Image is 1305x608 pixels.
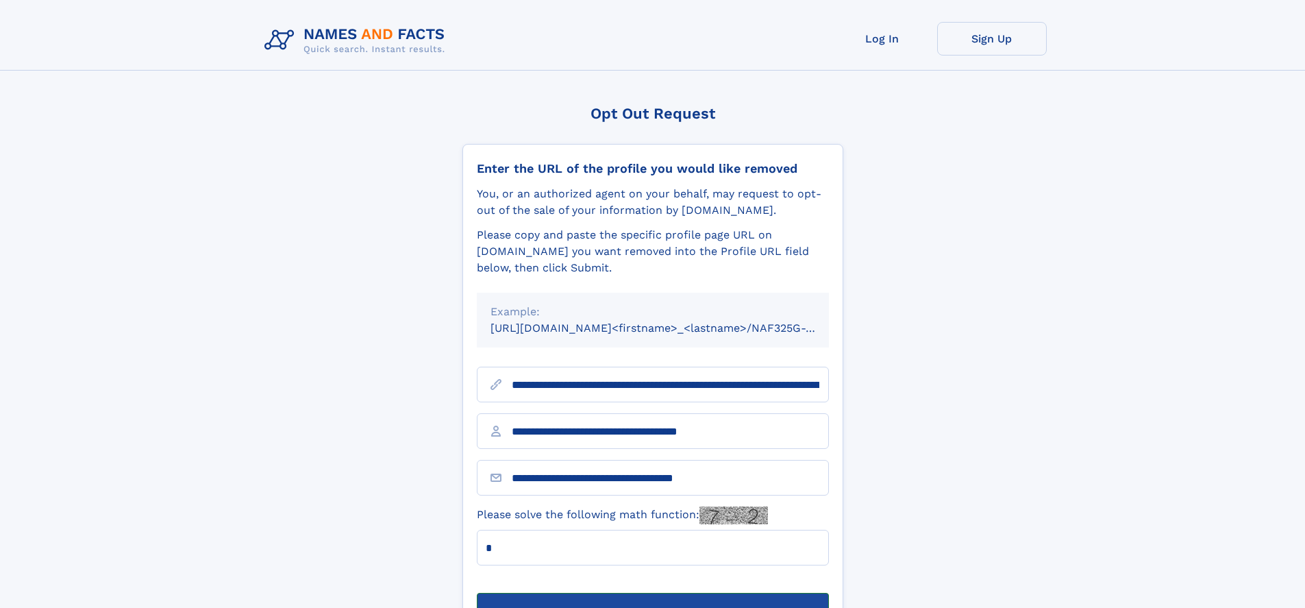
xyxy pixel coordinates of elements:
div: Please copy and paste the specific profile page URL on [DOMAIN_NAME] you want removed into the Pr... [477,227,829,276]
a: Sign Up [937,22,1047,56]
a: Log In [828,22,937,56]
div: Enter the URL of the profile you would like removed [477,161,829,176]
div: Example: [490,304,815,320]
small: [URL][DOMAIN_NAME]<firstname>_<lastname>/NAF325G-xxxxxxxx [490,321,855,335]
div: Opt Out Request [462,105,843,122]
img: Logo Names and Facts [259,22,456,59]
label: Please solve the following math function: [477,507,768,524]
div: You, or an authorized agent on your behalf, may request to opt-out of the sale of your informatio... [477,186,829,219]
